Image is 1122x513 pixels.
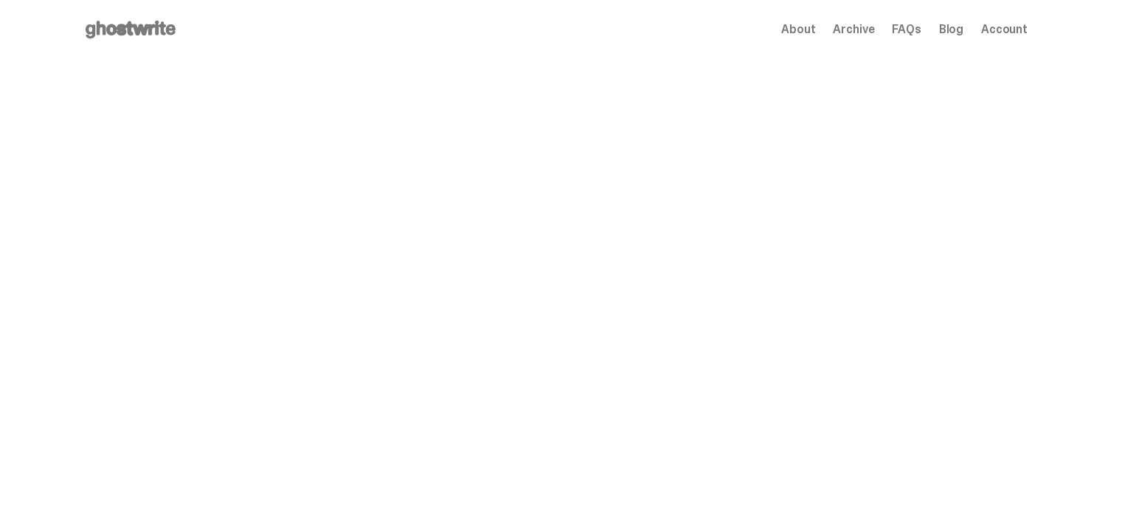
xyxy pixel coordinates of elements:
[892,24,921,35] a: FAQs
[781,24,815,35] a: About
[833,24,874,35] a: Archive
[981,24,1028,35] a: Account
[939,24,963,35] a: Blog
